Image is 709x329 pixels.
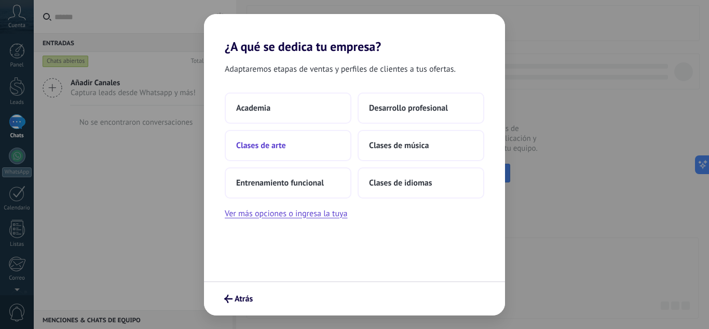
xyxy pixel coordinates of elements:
span: Entrenamiento funcional [236,178,324,188]
span: Adaptaremos etapas de ventas y perfiles de clientes a tus ofertas. [225,62,456,76]
button: Academia [225,93,351,124]
button: Ver más opciones o ingresa la tuya [225,207,347,220]
span: Academia [236,103,270,113]
span: Clases de idiomas [369,178,432,188]
button: Atrás [220,290,257,308]
button: Clases de idiomas [358,167,484,199]
button: Entrenamiento funcional [225,167,351,199]
span: Clases de arte [236,140,286,151]
button: Desarrollo profesional [358,93,484,124]
h2: ¿A qué se dedica tu empresa? [204,14,505,54]
button: Clases de música [358,130,484,161]
span: Atrás [235,295,253,302]
span: Clases de música [369,140,429,151]
span: Desarrollo profesional [369,103,448,113]
button: Clases de arte [225,130,351,161]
